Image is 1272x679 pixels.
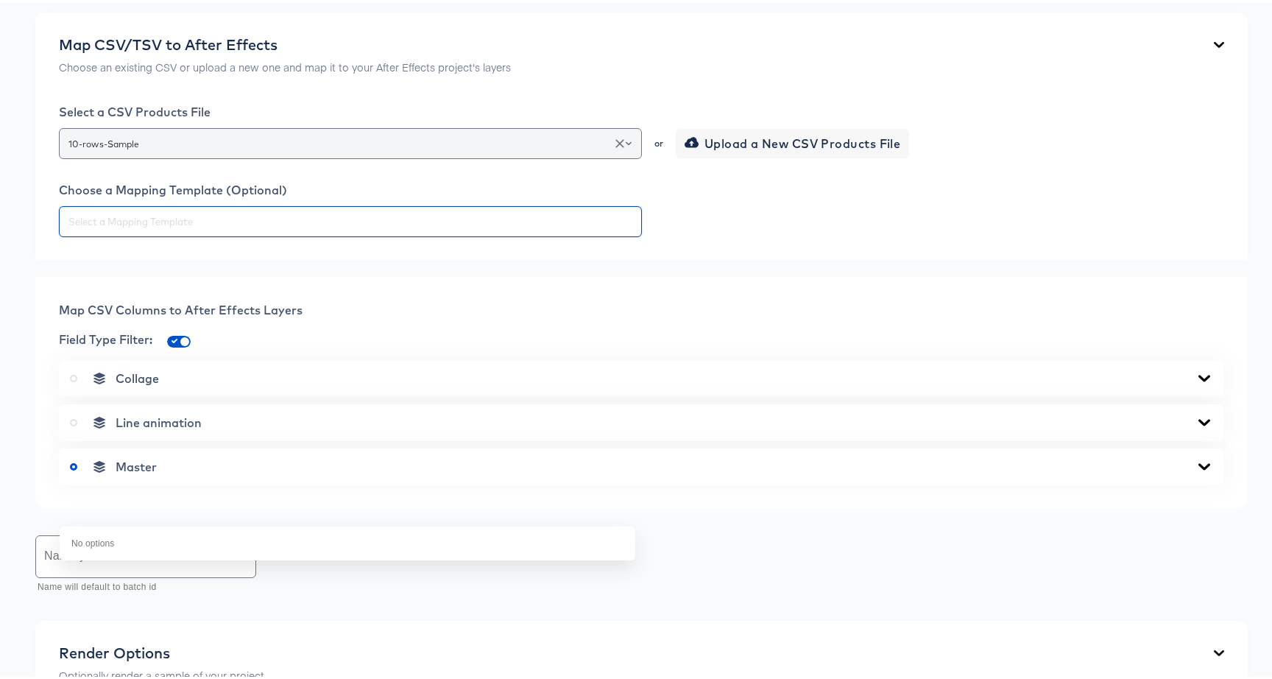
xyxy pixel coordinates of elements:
span: Field Type Filter: [59,329,152,344]
div: Choose a Mapping Template (Optional) [59,180,1224,194]
input: Select a Products File [66,133,635,149]
button: Open [626,130,632,151]
span: Map CSV Columns to After Effects Layers [59,300,303,314]
span: Master [116,457,157,471]
div: Select a CSV Products File [59,102,1224,116]
input: Select a Mapping Template [66,211,635,228]
div: Render Options [59,641,264,659]
p: Choose an existing CSV or upload a new one and map it to your After Effects project's layers [59,57,511,71]
span: Line animation [116,412,202,427]
div: No options [60,524,635,557]
div: or [653,136,665,145]
button: Upload a New CSV Products File [676,126,910,155]
div: Map CSV/TSV to After Effects [59,33,511,51]
span: Upload a New CSV Products File [688,130,901,151]
button: Clear [609,130,630,151]
span: Collage [116,368,159,383]
p: Name will default to batch id [38,577,246,592]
